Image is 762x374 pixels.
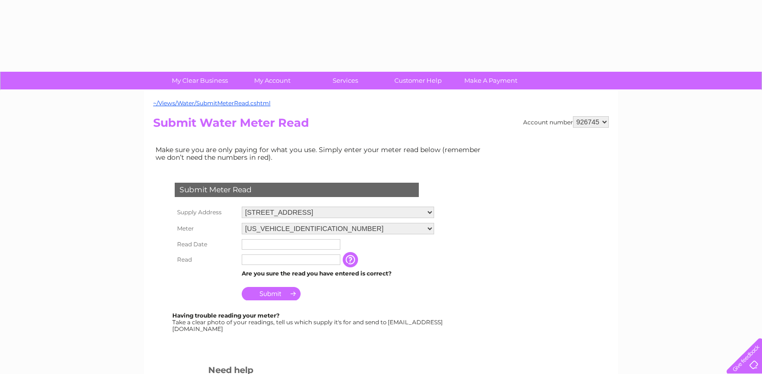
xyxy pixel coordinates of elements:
a: Customer Help [379,72,458,89]
input: Submit [242,287,301,300]
div: Take a clear photo of your readings, tell us which supply it's for and send to [EMAIL_ADDRESS][DO... [172,312,444,332]
a: My Clear Business [160,72,239,89]
th: Supply Address [172,204,239,220]
a: My Account [233,72,312,89]
div: Account number [523,116,609,128]
th: Meter [172,220,239,237]
h2: Submit Water Meter Read [153,116,609,134]
td: Are you sure the read you have entered is correct? [239,267,437,280]
th: Read Date [172,237,239,252]
input: Information [343,252,360,267]
b: Having trouble reading your meter? [172,312,280,319]
a: ~/Views/Water/SubmitMeterRead.cshtml [153,99,270,107]
th: Read [172,252,239,267]
a: Make A Payment [451,72,530,89]
td: Make sure you are only paying for what you use. Simply enter your meter read below (remember we d... [153,143,488,164]
a: Services [306,72,385,89]
div: Submit Meter Read [175,183,419,197]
